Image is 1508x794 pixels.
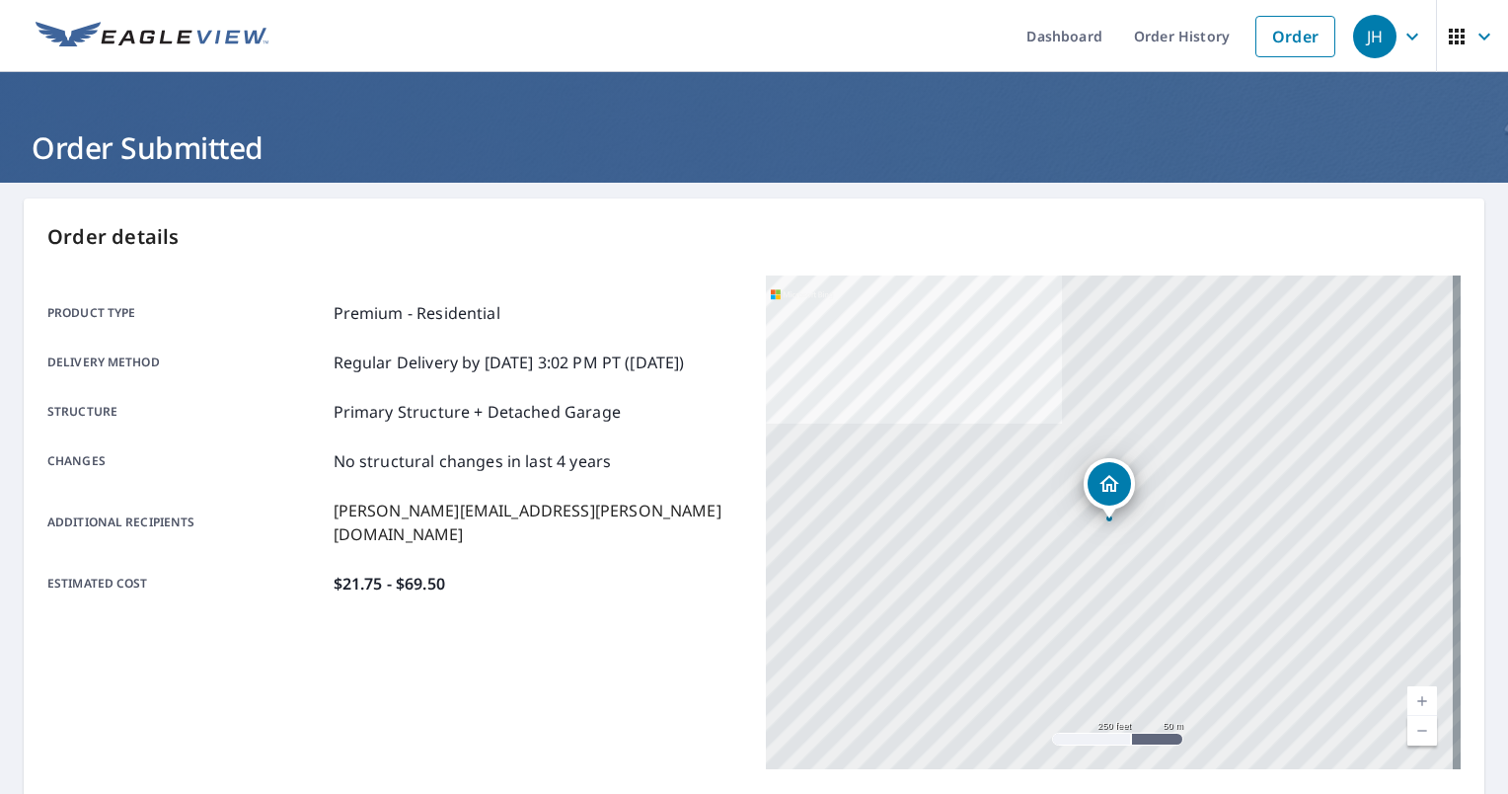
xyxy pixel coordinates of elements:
[334,400,621,424] p: Primary Structure + Detached Garage
[334,572,445,595] p: $21.75 - $69.50
[334,351,685,374] p: Regular Delivery by [DATE] 3:02 PM PT ([DATE])
[1353,15,1396,58] div: JH
[1084,458,1135,519] div: Dropped pin, building 1, Residential property, 6719 County Road 37 Vega, TX 79092
[36,22,268,51] img: EV Logo
[47,351,326,374] p: Delivery method
[334,499,742,546] p: [PERSON_NAME][EMAIL_ADDRESS][PERSON_NAME][DOMAIN_NAME]
[334,449,612,473] p: No structural changes in last 4 years
[47,499,326,546] p: Additional recipients
[24,127,1484,168] h1: Order Submitted
[47,222,1461,252] p: Order details
[47,301,326,325] p: Product type
[47,400,326,424] p: Structure
[1255,16,1335,57] a: Order
[334,301,500,325] p: Premium - Residential
[47,449,326,473] p: Changes
[47,572,326,595] p: Estimated cost
[1407,716,1437,746] a: Current Level 17, Zoom Out
[1407,686,1437,716] a: Current Level 17, Zoom In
